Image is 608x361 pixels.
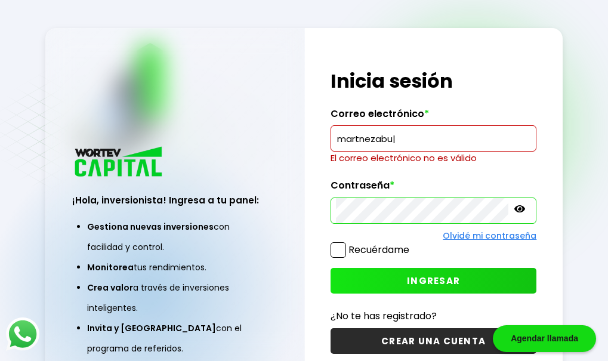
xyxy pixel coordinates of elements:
img: logo_wortev_capital [72,145,166,180]
span: Invita y [GEOGRAPHIC_DATA] [87,322,216,334]
span: Gestiona nuevas inversiones [87,221,214,233]
div: Agendar llamada [493,325,596,352]
a: Olvidé mi contraseña [443,230,536,242]
a: ¿No te has registrado?CREAR UNA CUENTA [331,308,537,354]
p: ¿No te has registrado? [331,308,537,323]
label: Recuérdame [348,243,409,257]
input: hola@wortev.capital [336,126,532,151]
span: INGRESAR [407,274,460,287]
p: El correo electrónico no es válido [331,152,537,165]
img: logos_whatsapp-icon.242b2217.svg [6,317,39,351]
li: a través de inversiones inteligentes. [87,277,264,318]
li: con el programa de referidos. [87,318,264,359]
h3: ¡Hola, inversionista! Ingresa a tu panel: [72,193,279,207]
li: tus rendimientos. [87,257,264,277]
button: INGRESAR [331,268,537,294]
span: Crea valor [87,282,133,294]
button: CREAR UNA CUENTA [331,328,537,354]
li: con facilidad y control. [87,217,264,257]
label: Correo electrónico [331,108,537,126]
span: Monitorea [87,261,134,273]
h1: Inicia sesión [331,67,537,95]
label: Contraseña [331,180,537,198]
